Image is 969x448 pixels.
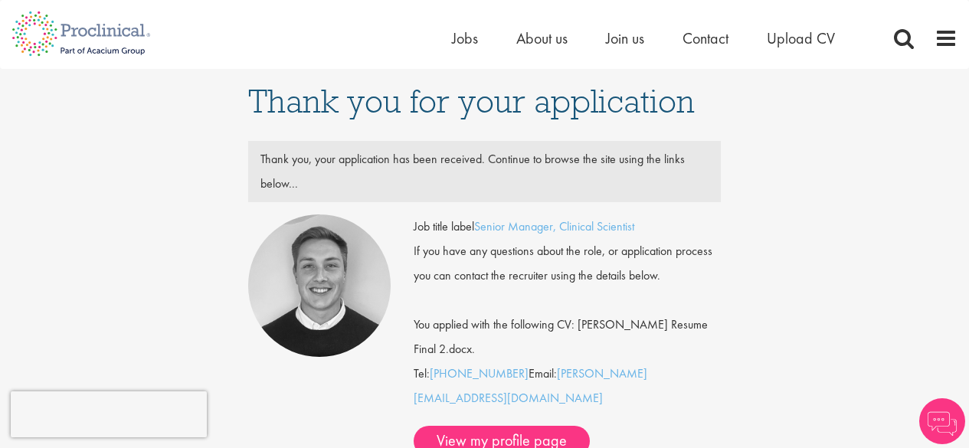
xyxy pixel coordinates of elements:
div: Thank you, your application has been received. Continue to browse the site using the links below... [249,147,721,196]
div: Job title label [402,214,733,239]
img: Chatbot [919,398,965,444]
a: Jobs [452,28,478,48]
a: Senior Manager, Clinical Scientist [474,218,634,234]
div: You applied with the following CV: [PERSON_NAME] Resume Final 2.docx. [402,288,733,361]
iframe: reCAPTCHA [11,391,207,437]
a: Contact [683,28,728,48]
span: Thank you for your application [248,80,695,122]
a: [PHONE_NUMBER] [430,365,529,381]
div: If you have any questions about the role, or application process you can contact the recruiter us... [402,239,733,288]
a: Join us [606,28,644,48]
a: Upload CV [767,28,835,48]
img: Bo Forsen [248,214,391,357]
a: About us [516,28,568,48]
